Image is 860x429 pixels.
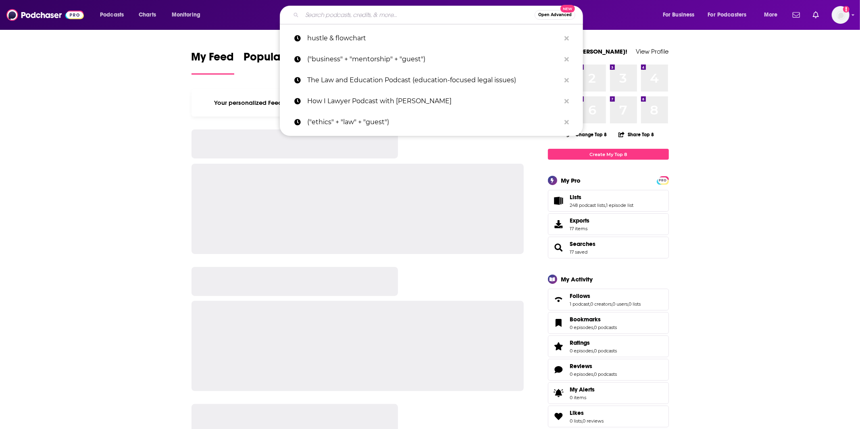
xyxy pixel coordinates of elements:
span: My Alerts [551,387,567,399]
a: 0 podcasts [594,348,617,354]
button: open menu [657,8,705,21]
div: Your personalized Feed is curated based on the Podcasts, Creators, Users, and Lists that you Follow. [192,89,524,117]
a: 0 users [613,301,628,307]
a: Ratings [551,341,567,352]
button: Share Top 8 [618,127,654,142]
p: ("business" + "mentorship" + "guest") [307,49,560,70]
span: For Podcasters [708,9,747,21]
span: Likes [570,409,584,417]
span: Charts [139,9,156,21]
a: ("business" + "mentorship" + "guest") [280,49,583,70]
a: ("ethics" + "law" + "guest") [280,112,583,133]
div: My Activity [561,275,593,283]
img: Podchaser - Follow, Share and Rate Podcasts [6,7,84,23]
span: Searches [548,237,669,258]
span: , [612,301,613,307]
a: 0 creators [591,301,612,307]
a: Lists [551,195,567,206]
a: My Feed [192,50,234,75]
a: View Profile [636,48,669,55]
button: Change Top 8 [562,129,612,140]
a: 0 podcasts [594,325,617,330]
span: Exports [570,217,590,224]
button: open menu [703,8,758,21]
a: Exports [548,213,669,235]
button: open menu [94,8,134,21]
span: Follows [570,292,591,300]
a: 1 episode list [606,202,634,208]
a: Show notifications dropdown [789,8,803,22]
a: Show notifications dropdown [810,8,822,22]
a: Create My Top 8 [548,149,669,160]
span: Ratings [548,335,669,357]
a: Searches [551,242,567,253]
a: Searches [570,240,596,248]
button: open menu [166,8,211,21]
input: Search podcasts, credits, & more... [302,8,535,21]
a: Reviews [551,364,567,375]
button: Show profile menu [832,6,850,24]
span: For Business [663,9,695,21]
a: Bookmarks [551,317,567,329]
a: 17 saved [570,249,588,255]
span: Open Advanced [538,13,572,17]
a: 0 episodes [570,325,593,330]
span: Monitoring [172,9,200,21]
span: Lists [570,194,582,201]
a: 0 lists [570,418,582,424]
svg: Add a profile image [843,6,850,12]
span: More [764,9,778,21]
p: hustle & flowchart [307,28,560,49]
a: 0 episodes [570,348,593,354]
a: 0 lists [629,301,641,307]
span: 0 items [570,395,595,400]
a: My Alerts [548,382,669,404]
img: User Profile [832,6,850,24]
a: Reviews [570,362,617,370]
span: Bookmarks [548,312,669,334]
div: Search podcasts, credits, & more... [287,6,591,24]
span: Podcasts [100,9,124,21]
a: Bookmarks [570,316,617,323]
a: Charts [133,8,161,21]
p: The Law and Education Podcast (education-focused legal issues) [307,70,560,91]
p: ("ethics" + "law" + "guest") [307,112,560,133]
span: Ratings [570,339,590,346]
a: PRO [658,177,668,183]
a: 0 podcasts [594,371,617,377]
div: My Pro [561,177,581,184]
a: How I Lawyer Podcast with [PERSON_NAME] [280,91,583,112]
span: New [560,5,575,12]
span: Bookmarks [570,316,601,323]
a: Follows [570,292,641,300]
span: Lists [548,190,669,212]
span: , [590,301,591,307]
span: , [582,418,583,424]
a: 0 episodes [570,371,593,377]
p: How I Lawyer Podcast with Jonah Perlin [307,91,560,112]
span: Logged in as TeemsPR [832,6,850,24]
span: Reviews [570,362,593,370]
span: Popular Feed [244,50,312,69]
a: 1 podcast [570,301,590,307]
a: Likes [551,411,567,422]
a: Welcome [PERSON_NAME]! [548,48,628,55]
a: Ratings [570,339,617,346]
span: Exports [551,219,567,230]
span: My Alerts [570,386,595,393]
a: hustle & flowchart [280,28,583,49]
a: Likes [570,409,604,417]
a: The Law and Education Podcast (education-focused legal issues) [280,70,583,91]
a: Lists [570,194,634,201]
a: 0 reviews [583,418,604,424]
a: Popular Feed [244,50,312,75]
a: Follows [551,294,567,305]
